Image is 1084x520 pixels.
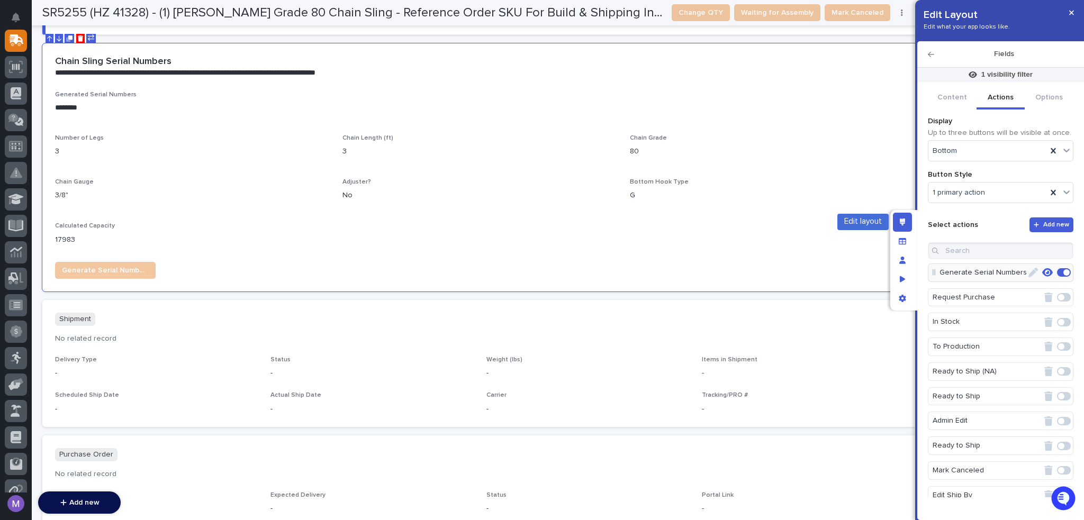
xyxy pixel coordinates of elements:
button: Delete Action [1042,340,1055,353]
p: Ready to Ship [933,437,1042,454]
span: Adjuster? [342,179,371,185]
img: Brittany [11,170,28,187]
div: Manage users [893,251,912,270]
a: 📖Help Docs [6,249,62,268]
button: Delete Action [1042,463,1055,477]
button: users-avatar [5,492,27,515]
p: Delivery Type [55,356,258,363]
button: Delete Action [1042,290,1055,304]
div: Manage fields and data [893,232,912,251]
p: Status [270,356,473,363]
p: 17983 [55,234,330,245]
button: Edit Action [1026,266,1040,279]
div: Start new chat [36,117,174,128]
button: Move Down [55,34,63,43]
div: Edit layout [893,213,912,232]
button: Edit conditional visibility [1040,266,1055,279]
p: Actual Ship Date [270,391,473,399]
button: See all [164,152,193,165]
p: Shipment [55,313,95,326]
p: Date Submitted [55,491,258,499]
img: Stacker [11,10,32,31]
span: 1 primary action [933,188,985,197]
span: [PERSON_NAME] [33,209,86,217]
p: No related record [55,470,905,479]
p: Items in Shipment [702,356,905,363]
p: 80 [630,146,905,157]
p: - [55,503,258,514]
span: Bottom Hook Type [630,179,689,185]
p: Expected Delivery [270,491,473,499]
input: Clear [28,85,175,96]
img: 1736555164131-43832dd5-751b-4058-ba23-39d91318e5a0 [11,117,30,136]
span: Mark Canceled [832,6,883,19]
div: Up to three buttons will be visible at once. [928,129,1073,138]
button: Delete Action [1042,414,1055,428]
div: Display [928,117,1073,126]
span: [DATE] [94,209,115,217]
p: Generate Serial Numbers [940,264,1026,281]
button: Start new chat [180,121,193,133]
p: Carrier [486,391,689,399]
h2: Fields [934,50,1073,59]
a: Powered byPylon [75,278,128,287]
button: Options [1025,87,1073,110]
button: Delete [76,34,85,43]
div: Notifications [13,13,27,30]
span: 1 visibility filter [964,68,1037,81]
div: Duplicate [66,35,73,42]
div: Delete [78,35,84,42]
input: Search [928,242,1073,259]
button: Delete Action [1042,488,1055,502]
button: Delete Action [1042,315,1055,329]
p: Request Purchase [933,289,1042,306]
p: No [342,190,617,201]
p: Admin Edit [933,412,1042,430]
button: Waiting for Assembly [734,4,820,21]
p: Edit Layout [924,8,1010,21]
p: G [630,190,905,201]
span: Chain Length (ft) [342,135,393,141]
div: Move Down [57,35,61,42]
div: Past conversations [11,154,71,162]
button: Content [928,87,977,110]
p: Mark Canceled [933,462,1042,479]
p: Edit what your app looks like. [924,23,1010,31]
p: - [270,368,473,379]
h2: SR5255 (HZ 41328) - (1) [PERSON_NAME] Grade 80 Chain Sling - Reference Order SKU For Build & Ship... [42,5,663,21]
button: Delete Action [1042,439,1055,453]
span: Change QTY [679,6,723,19]
p: Ready to Ship (NA) [933,363,1042,380]
span: Chain Gauge [55,179,94,185]
p: - [702,368,905,379]
p: - [270,503,473,514]
p: How can we help? [11,59,193,76]
p: Tracking/PRO # [702,391,905,399]
button: Actions [977,87,1025,110]
p: - [702,503,905,514]
div: Move Up [47,35,52,42]
p: Portal Link [702,491,905,499]
button: Change QTY [672,4,730,21]
p: - [55,404,258,415]
div: Generate Serial Numbers [928,263,1073,282]
button: Add new [1029,217,1074,232]
p: Weight (lbs) [486,356,689,363]
span: Chain Grade [630,135,667,141]
p: To Production [933,338,1042,355]
span: • [88,180,92,189]
span: Generated Serial Numbers [55,92,137,98]
p: - [486,404,689,415]
button: Generate Serial Numbers [55,262,156,279]
button: Add new [38,491,121,514]
button: Mark Canceled [825,4,890,21]
span: Number of Legs [55,135,104,141]
p: - [486,368,689,379]
p: Ready to Ship [933,388,1042,405]
div: Button Style [928,170,1073,179]
p: Purchase Order [55,448,118,461]
div: App settings [893,289,912,308]
span: [DATE] [94,180,115,189]
p: - [486,503,689,514]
